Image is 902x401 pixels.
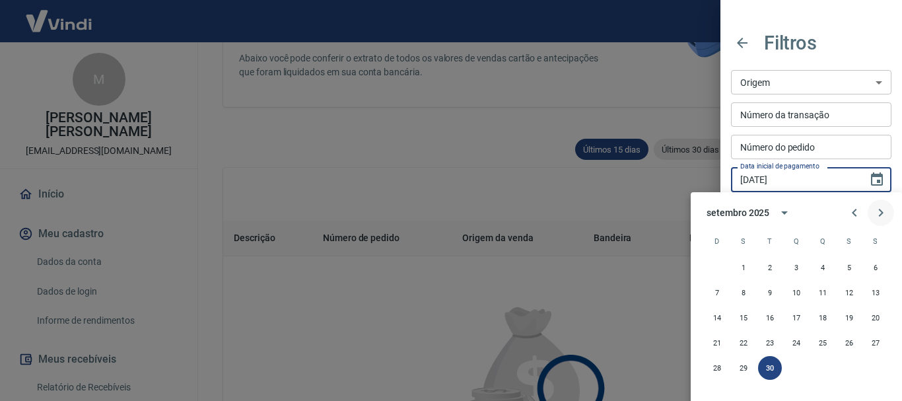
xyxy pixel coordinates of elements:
button: 27 [864,331,887,355]
button: 12 [837,281,861,305]
button: Choose date, selected date is 30 de set de 2025 [864,166,890,193]
button: 24 [784,331,808,355]
button: 13 [864,281,887,305]
button: calendar view is open, switch to year view [773,201,796,224]
span: sábado [864,228,887,254]
button: 30 [758,356,782,380]
button: 15 [732,306,755,330]
button: 16 [758,306,782,330]
span: sexta-feira [837,228,861,254]
h2: Filtros [764,32,816,54]
button: 29 [732,356,755,380]
button: 19 [837,306,861,330]
button: 7 [705,281,729,305]
button: 23 [758,331,782,355]
button: 10 [784,281,808,305]
button: 1 [732,256,755,279]
button: 9 [758,281,782,305]
div: setembro 2025 [707,206,769,220]
button: 20 [864,306,887,330]
button: 18 [811,306,835,330]
button: 21 [705,331,729,355]
span: domingo [705,228,729,254]
input: DD/MM/YYYY [731,167,858,192]
button: 5 [837,256,861,279]
span: terça-feira [758,228,782,254]
span: segunda-feira [732,228,755,254]
button: 17 [784,306,808,330]
button: 2 [758,256,782,279]
button: 11 [811,281,835,305]
button: 3 [784,256,808,279]
button: 6 [864,256,887,279]
button: 8 [732,281,755,305]
button: 26 [837,331,861,355]
button: 22 [732,331,755,355]
button: Next month [868,200,894,226]
label: Data inicial de pagamento [740,161,819,171]
button: 4 [811,256,835,279]
button: Previous month [841,200,868,226]
button: 14 [705,306,729,330]
span: quinta-feira [811,228,835,254]
button: 28 [705,356,729,380]
span: quarta-feira [784,228,808,254]
button: 25 [811,331,835,355]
